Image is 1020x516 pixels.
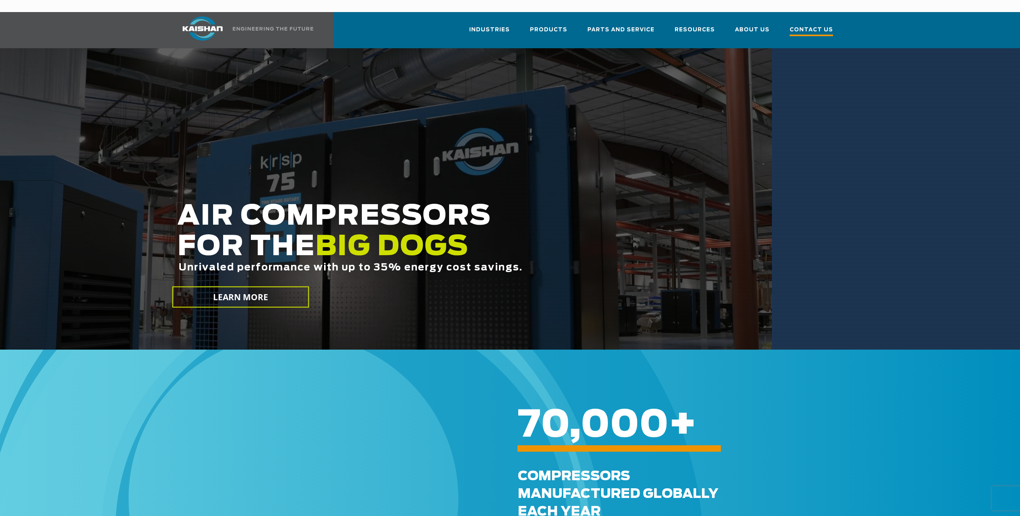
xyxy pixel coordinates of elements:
[518,420,979,431] h6: +
[790,19,833,48] a: Contact Us
[530,25,567,35] span: Products
[790,25,833,36] span: Contact Us
[530,19,567,47] a: Products
[587,19,655,47] a: Parts and Service
[172,287,309,308] a: LEARN MORE
[735,25,770,35] span: About Us
[469,25,510,35] span: Industries
[172,16,233,41] img: kaishan logo
[518,407,669,444] span: 70,000
[469,19,510,47] a: Industries
[735,19,770,47] a: About Us
[177,201,731,298] h2: AIR COMPRESSORS FOR THE
[675,19,715,47] a: Resources
[213,291,268,303] span: LEARN MORE
[172,12,315,48] a: Kaishan USA
[675,25,715,35] span: Resources
[587,25,655,35] span: Parts and Service
[233,27,313,31] img: Engineering the future
[179,263,523,272] span: Unrivaled performance with up to 35% energy cost savings.
[315,233,469,261] span: BIG DOGS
